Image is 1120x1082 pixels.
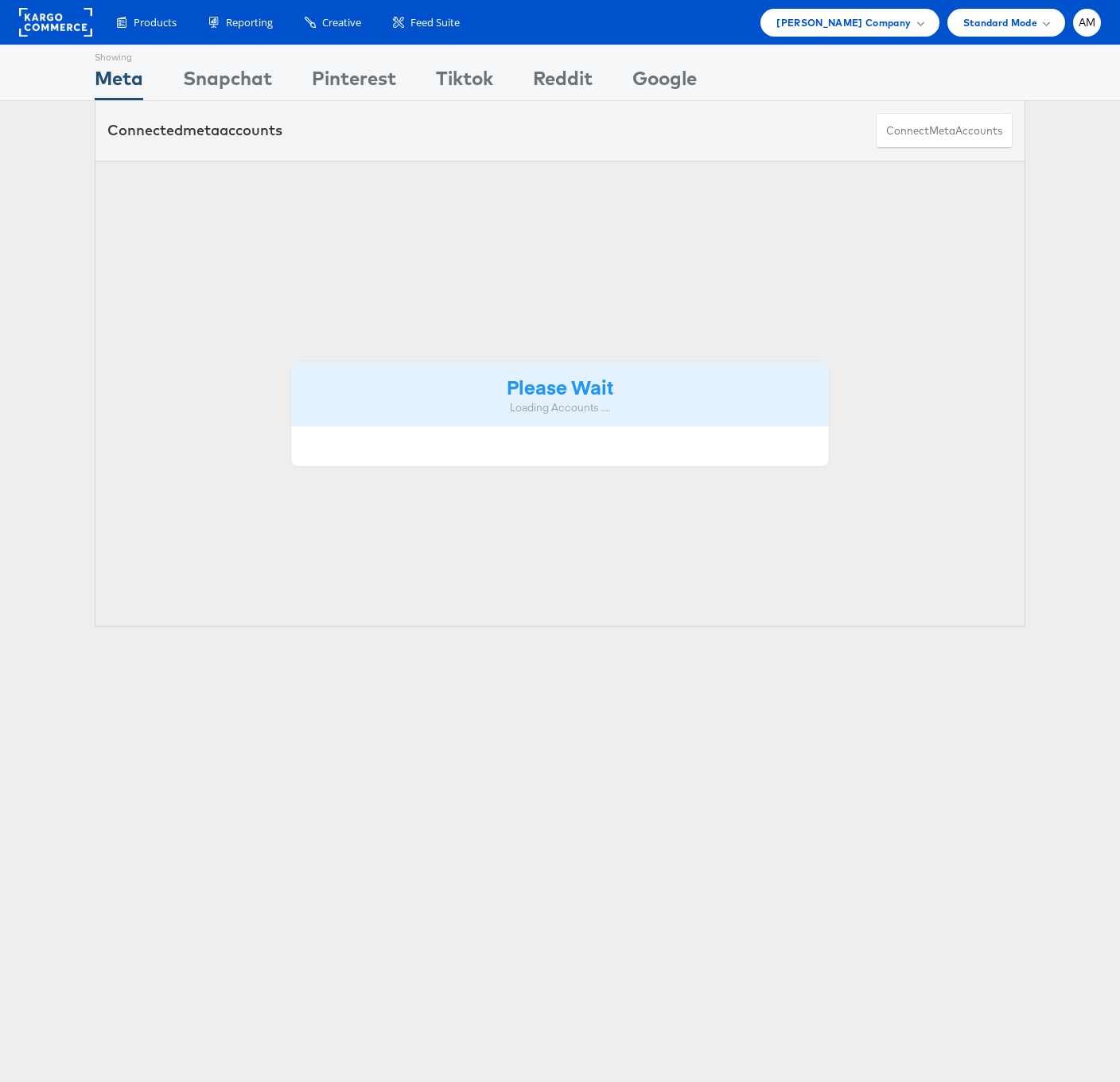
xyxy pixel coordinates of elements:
[533,64,593,100] div: Reddit
[929,123,955,138] span: meta
[312,64,396,100] div: Pinterest
[410,15,460,30] span: Feed Suite
[226,15,273,30] span: Reporting
[776,14,911,31] span: [PERSON_NAME] Company
[436,64,493,100] div: Tiktok
[183,121,220,139] span: meta
[876,113,1013,149] button: ConnectmetaAccounts
[107,120,282,141] div: Connected accounts
[134,15,177,30] span: Products
[95,64,143,100] div: Meta
[95,45,143,64] div: Showing
[632,64,697,100] div: Google
[963,14,1037,31] span: Standard Mode
[322,15,361,30] span: Creative
[1079,18,1096,28] span: AM
[507,373,613,399] strong: Please Wait
[303,400,817,415] div: Loading Accounts ....
[183,64,272,100] div: Snapchat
